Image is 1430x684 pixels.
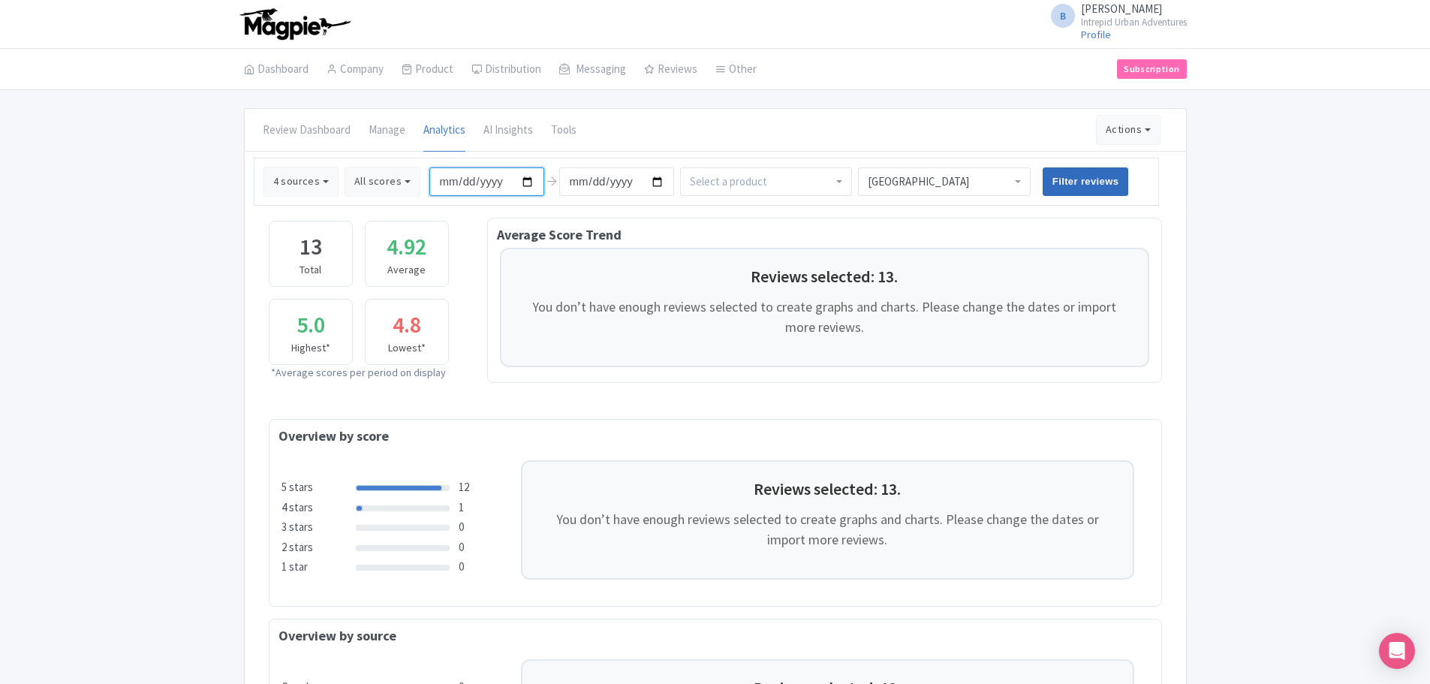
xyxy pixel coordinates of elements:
[291,340,330,356] div: Highest*
[1081,17,1187,27] small: Intrepid Urban Adventures
[345,167,420,197] button: All scores
[263,167,339,197] button: 4 sources
[690,175,769,188] input: Select a product
[497,224,1152,245] div: Average Score Trend
[483,110,533,152] a: AI Insights
[388,340,426,356] div: Lowest*
[387,231,426,262] div: 4.92
[516,297,1133,337] p: You don’t have enough reviews selected to create graphs and charts. Please change the dates or im...
[278,625,1152,646] div: Overview by source
[751,266,898,287] strong: Reviews selected: 13.
[1081,28,1111,41] a: Profile
[1081,2,1162,16] span: [PERSON_NAME]
[402,49,453,91] a: Product
[1117,59,1186,79] a: Subscription
[1051,4,1075,28] span: B
[327,49,384,91] a: Company
[537,509,1118,550] p: You don’t have enough reviews selected to create graphs and charts. Please change the dates or im...
[868,175,1021,188] div: [GEOGRAPHIC_DATA]
[1042,3,1187,27] a: B [PERSON_NAME] Intrepid Urban Adventures
[559,49,626,91] a: Messaging
[281,539,313,556] label: 2 stars
[450,559,506,576] div: 0
[551,110,577,152] a: Tools
[387,262,426,278] div: Average
[393,309,421,340] div: 4.8
[471,49,541,91] a: Distribution
[450,479,506,496] div: 12
[281,519,313,536] label: 3 stars
[644,49,697,91] a: Reviews
[269,365,449,381] div: *Average scores per period on display
[450,499,506,517] div: 1
[450,519,506,536] div: 0
[300,231,322,262] div: 13
[369,110,405,152] a: Manage
[1096,115,1161,145] button: Actions
[281,559,308,576] label: 1 star
[236,8,353,41] img: logo-ab69f6fb50320c5b225c76a69d11143b.png
[278,426,1152,446] div: Overview by score
[300,262,321,278] div: Total
[281,499,313,517] label: 4 stars
[281,479,313,496] label: 5 stars
[423,110,465,152] a: Analytics
[297,309,325,340] div: 5.0
[244,49,309,91] a: Dashboard
[1379,633,1415,669] div: Open Intercom Messenger
[754,478,901,499] strong: Reviews selected: 13.
[450,539,506,556] div: 0
[715,49,757,91] a: Other
[263,110,351,152] a: Review Dashboard
[1043,167,1129,196] input: Filter reviews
